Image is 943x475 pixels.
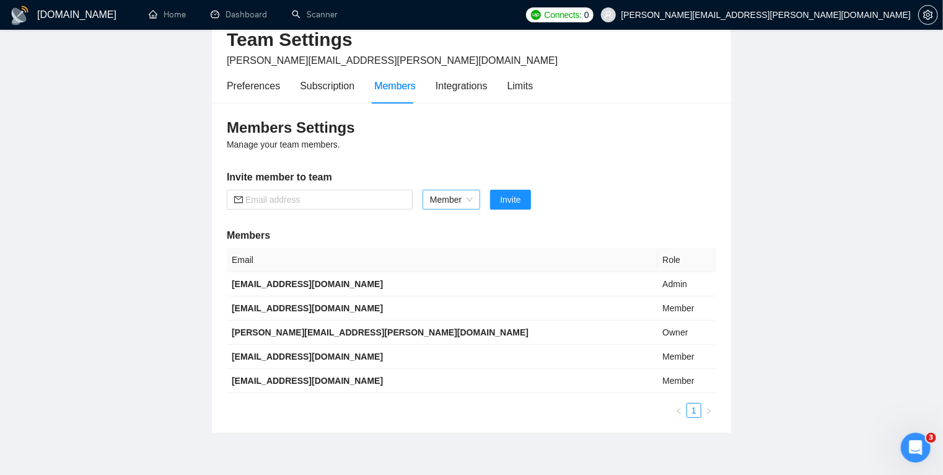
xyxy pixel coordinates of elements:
th: Role [657,248,716,272]
div: Integrations [436,78,488,94]
a: dashboardDashboard [211,9,267,20]
b: [EMAIL_ADDRESS][DOMAIN_NAME] [232,303,383,313]
button: right [701,403,716,418]
b: [EMAIL_ADDRESS][DOMAIN_NAME] [232,279,383,289]
a: 1 [687,404,701,417]
iframe: Intercom live chat [901,433,931,463]
span: Member [430,190,473,209]
td: Owner [657,321,716,345]
li: Next Page [701,403,716,418]
b: [EMAIL_ADDRESS][DOMAIN_NAME] [232,376,383,386]
span: Manage your team members. [227,140,340,149]
li: Previous Page [672,403,686,418]
button: Invite [490,190,530,210]
td: Member [657,296,716,321]
span: [PERSON_NAME][EMAIL_ADDRESS][PERSON_NAME][DOMAIN_NAME] [227,55,558,66]
li: 1 [686,403,701,418]
th: Email [227,248,657,272]
div: Preferences [227,78,280,94]
td: Member [657,345,716,369]
span: 3 [926,433,936,443]
a: homeHome [149,9,186,20]
span: setting [919,10,937,20]
span: Connects: [545,8,582,22]
a: searchScanner [292,9,338,20]
img: upwork-logo.png [531,10,541,20]
h5: Invite member to team [227,170,716,185]
span: Invite [500,193,520,206]
span: right [705,407,713,415]
button: left [672,403,686,418]
td: Admin [657,272,716,296]
h5: Members [227,228,716,243]
a: setting [918,10,938,20]
h2: Team Settings [227,27,716,53]
input: Email address [245,193,405,206]
b: [PERSON_NAME][EMAIL_ADDRESS][PERSON_NAME][DOMAIN_NAME] [232,327,529,337]
span: left [675,407,683,415]
img: logo [10,6,30,25]
b: [EMAIL_ADDRESS][DOMAIN_NAME] [232,352,383,362]
div: Limits [507,78,533,94]
div: Subscription [300,78,354,94]
h3: Members Settings [227,118,716,138]
span: 0 [584,8,589,22]
div: Members [374,78,416,94]
td: Member [657,369,716,393]
span: mail [234,195,243,204]
span: user [604,11,613,19]
button: setting [918,5,938,25]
